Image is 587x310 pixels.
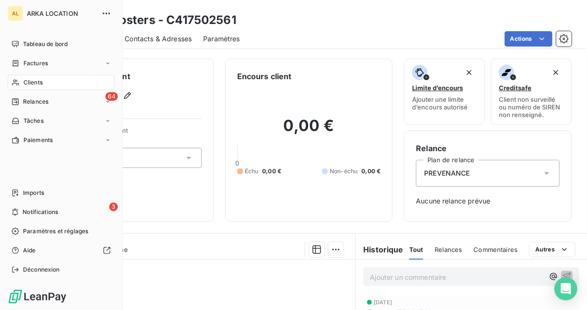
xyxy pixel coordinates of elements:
span: Factures [23,59,48,68]
div: Open Intercom Messenger [554,277,577,300]
span: Commentaires [474,246,518,253]
span: Relances [23,97,48,106]
span: Ajouter une limite d’encours autorisé [412,95,477,111]
span: Échu [245,167,259,176]
span: Aide [23,246,36,255]
span: Relances [435,246,462,253]
img: Logo LeanPay [8,289,67,304]
button: CreditsafeClient non surveillé ou numéro de SIREN non renseigné. [491,59,572,125]
span: Notifications [23,208,58,216]
span: Creditsafe [499,84,531,92]
span: 64 [105,92,118,101]
h2: 0,00 € [237,116,381,145]
span: Tableau de bord [23,40,68,48]
span: Clients [23,78,43,87]
span: Imports [23,189,44,197]
span: Paramètres [203,34,240,44]
span: Propriétés Client [77,127,202,140]
span: Aucune relance prévue [416,196,560,206]
span: [DATE] [374,299,392,305]
button: Limite d’encoursAjouter une limite d’encours autorisé [404,59,485,125]
span: Tâches [23,117,44,125]
button: Actions [505,31,552,47]
h6: Encours client [237,71,292,82]
span: PREVENANCE [424,168,470,178]
button: Autres [529,242,575,257]
span: 3 [109,203,118,211]
span: Paramètres et réglages [23,227,88,236]
span: Paiements [23,136,53,144]
a: Aide [8,243,115,258]
span: Non-échu [330,167,357,176]
span: 0,00 € [262,167,281,176]
span: Limite d’encours [412,84,463,92]
span: 0 [236,159,240,167]
span: Tout [409,246,424,253]
h6: Informations client [58,71,202,82]
h3: Les Brosters - C417502561 [84,12,236,29]
h6: Historique [356,244,403,255]
div: AL [8,6,23,21]
span: Client non surveillé ou numéro de SIREN non renseigné. [499,95,564,119]
h6: Relance [416,143,560,154]
span: 0,00 € [361,167,380,176]
span: Déconnexion [23,265,60,274]
span: Contacts & Adresses [125,34,192,44]
span: ARKA LOCATION [27,10,96,17]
